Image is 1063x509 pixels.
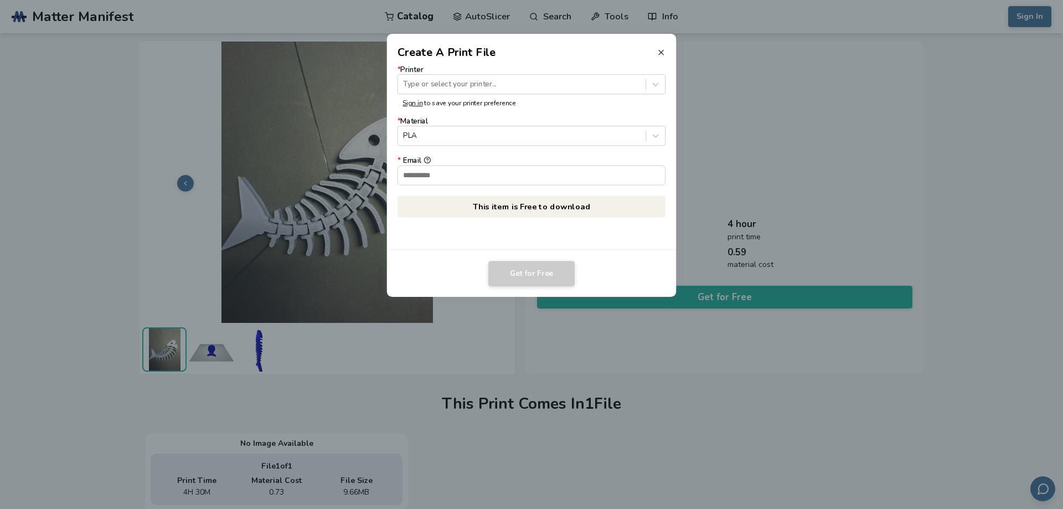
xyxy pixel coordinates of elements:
button: Get for Free [488,261,575,286]
p: to save your printer preference [403,100,660,107]
div: Email [398,157,666,165]
input: *PrinterType or select your printer... [403,80,405,88]
h2: Create A Print File [398,44,496,60]
a: Sign in [403,99,422,107]
p: This item is Free to download [398,196,666,217]
label: Material [398,117,666,146]
button: *Email [424,157,431,164]
label: Printer [398,66,666,94]
input: *Email [398,166,665,184]
input: *MaterialPLA [403,132,405,140]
